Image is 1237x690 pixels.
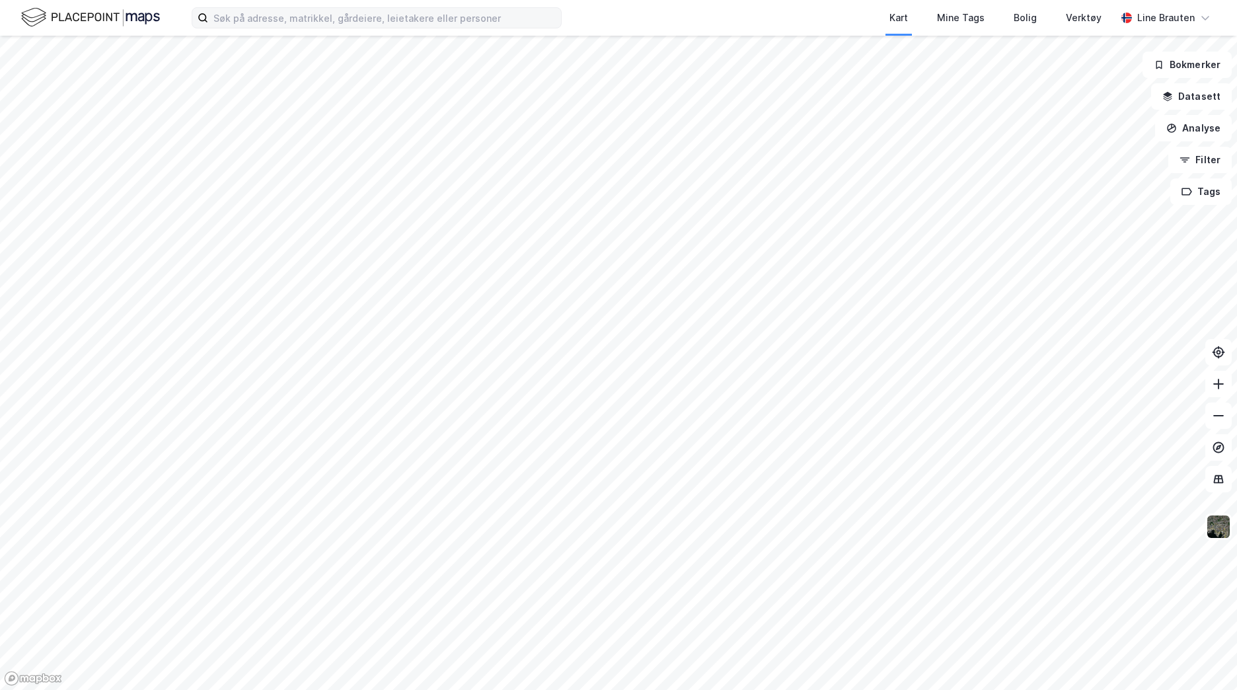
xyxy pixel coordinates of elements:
input: Søk på adresse, matrikkel, gårdeiere, leietakere eller personer [208,8,561,28]
iframe: Chat Widget [1171,627,1237,690]
div: Line Brauten [1137,10,1195,26]
div: Mine Tags [937,10,985,26]
div: Verktøy [1066,10,1102,26]
div: Bolig [1014,10,1037,26]
div: Kart [889,10,908,26]
div: Kontrollprogram for chat [1171,627,1237,690]
img: logo.f888ab2527a4732fd821a326f86c7f29.svg [21,6,160,29]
